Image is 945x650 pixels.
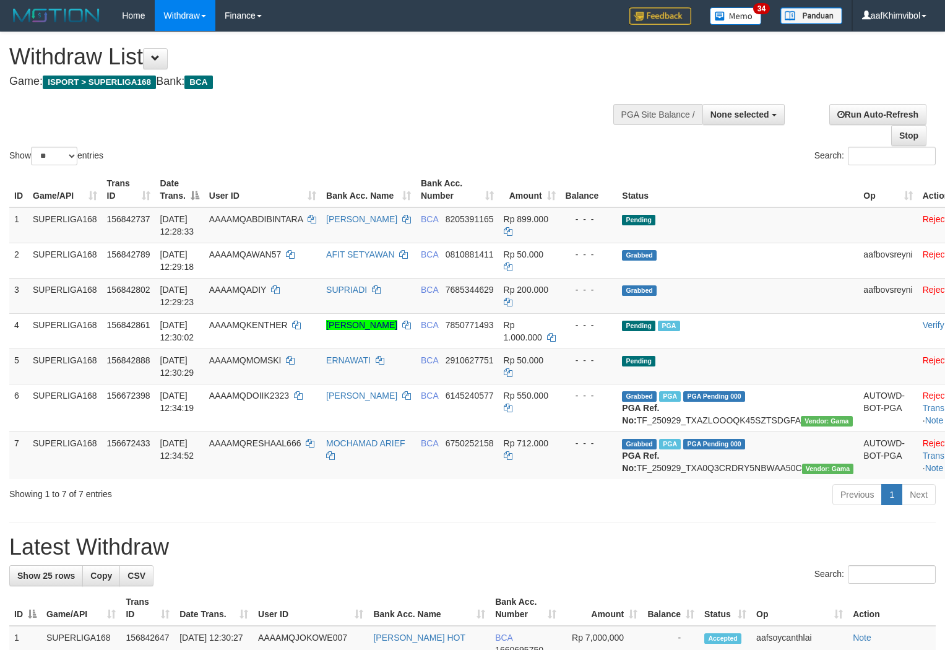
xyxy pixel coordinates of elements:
th: Op: activate to sort column ascending [858,172,917,207]
a: Verify [923,320,944,330]
span: 34 [753,3,770,14]
span: 156672433 [107,438,150,448]
td: SUPERLIGA168 [28,243,102,278]
span: PGA Pending [683,439,745,449]
span: Copy 7850771493 to clipboard [446,320,494,330]
th: Game/API: activate to sort column ascending [41,591,121,626]
th: ID: activate to sort column descending [9,591,41,626]
span: Copy [90,571,112,581]
img: MOTION_logo.png [9,6,103,25]
a: CSV [119,565,153,586]
td: SUPERLIGA168 [28,207,102,243]
span: AAAAMQKENTHER [209,320,288,330]
span: ISPORT > SUPERLIGA168 [43,76,156,89]
a: Run Auto-Refresh [829,104,926,125]
td: 2 [9,243,28,278]
span: [DATE] 12:30:02 [160,320,194,342]
td: SUPERLIGA168 [28,349,102,384]
span: 156672398 [107,391,150,401]
div: - - - [566,354,613,366]
td: AUTOWD-BOT-PGA [858,431,917,479]
span: AAAAMQMOMSKI [209,355,282,365]
span: BCA [421,320,438,330]
img: Feedback.jpg [629,7,691,25]
span: Vendor URL: https://trx31.1velocity.biz [802,464,854,474]
b: PGA Ref. No: [622,451,659,473]
td: SUPERLIGA168 [28,313,102,349]
th: Amount: activate to sort column ascending [499,172,561,207]
span: 156842737 [107,214,150,224]
span: Copy 7685344629 to clipboard [446,285,494,295]
div: - - - [566,213,613,225]
span: BCA [421,214,438,224]
th: Balance [561,172,618,207]
label: Show entries [9,147,103,165]
h1: Withdraw List [9,45,618,69]
span: Rp 899.000 [504,214,548,224]
td: TF_250929_TXAZLOOOQK45SZTSDGFA [617,384,858,431]
span: Copy 2910627751 to clipboard [446,355,494,365]
th: User ID: activate to sort column ascending [253,591,368,626]
span: Grabbed [622,439,657,449]
label: Search: [814,565,936,584]
select: Showentries [31,147,77,165]
span: Pending [622,215,655,225]
a: [PERSON_NAME] HOT [373,633,465,643]
span: Grabbed [622,285,657,296]
span: Copy 6145240577 to clipboard [446,391,494,401]
div: - - - [566,319,613,331]
span: BCA [421,438,438,448]
span: BCA [421,355,438,365]
span: Rp 1.000.000 [504,320,542,342]
span: Grabbed [622,250,657,261]
span: Marked by aafchhiseyha [658,321,680,331]
a: Stop [891,125,926,146]
a: Copy [82,565,120,586]
td: TF_250929_TXA0Q3CRDRY5NBWAA50C [617,431,858,479]
td: aafbovsreyni [858,243,917,278]
a: Note [925,463,944,473]
span: [DATE] 12:29:18 [160,249,194,272]
th: Balance: activate to sort column ascending [642,591,699,626]
span: Show 25 rows [17,571,75,581]
span: PGA Pending [683,391,745,402]
td: SUPERLIGA168 [28,384,102,431]
span: 156842789 [107,249,150,259]
span: Pending [622,321,655,331]
td: SUPERLIGA168 [28,431,102,479]
span: [DATE] 12:34:52 [160,438,194,461]
div: - - - [566,284,613,296]
span: BCA [184,76,212,89]
th: Date Trans.: activate to sort column descending [155,172,204,207]
img: Button%20Memo.svg [710,7,762,25]
h4: Game: Bank: [9,76,618,88]
span: CSV [127,571,145,581]
td: 5 [9,349,28,384]
span: AAAAMQADIY [209,285,266,295]
a: Show 25 rows [9,565,83,586]
span: [DATE] 12:28:33 [160,214,194,236]
span: BCA [421,249,438,259]
th: Bank Acc. Number: activate to sort column ascending [490,591,561,626]
span: Copy 8205391165 to clipboard [446,214,494,224]
a: Note [925,415,944,425]
span: Grabbed [622,391,657,402]
span: 156842861 [107,320,150,330]
div: PGA Site Balance / [613,104,702,125]
a: 1 [881,484,902,505]
span: AAAAMQRESHAAL666 [209,438,301,448]
th: Bank Acc. Name: activate to sort column ascending [321,172,416,207]
td: 1 [9,207,28,243]
span: Accepted [704,633,741,644]
th: Amount: activate to sort column ascending [561,591,642,626]
span: Rp 200.000 [504,285,548,295]
span: Marked by aafsoycanthlai [659,391,681,402]
td: 7 [9,431,28,479]
a: Note [853,633,871,643]
td: 3 [9,278,28,313]
div: Showing 1 to 7 of 7 entries [9,483,384,500]
span: Copy 0810881411 to clipboard [446,249,494,259]
td: aafbovsreyni [858,278,917,313]
img: panduan.png [780,7,842,24]
th: User ID: activate to sort column ascending [204,172,321,207]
